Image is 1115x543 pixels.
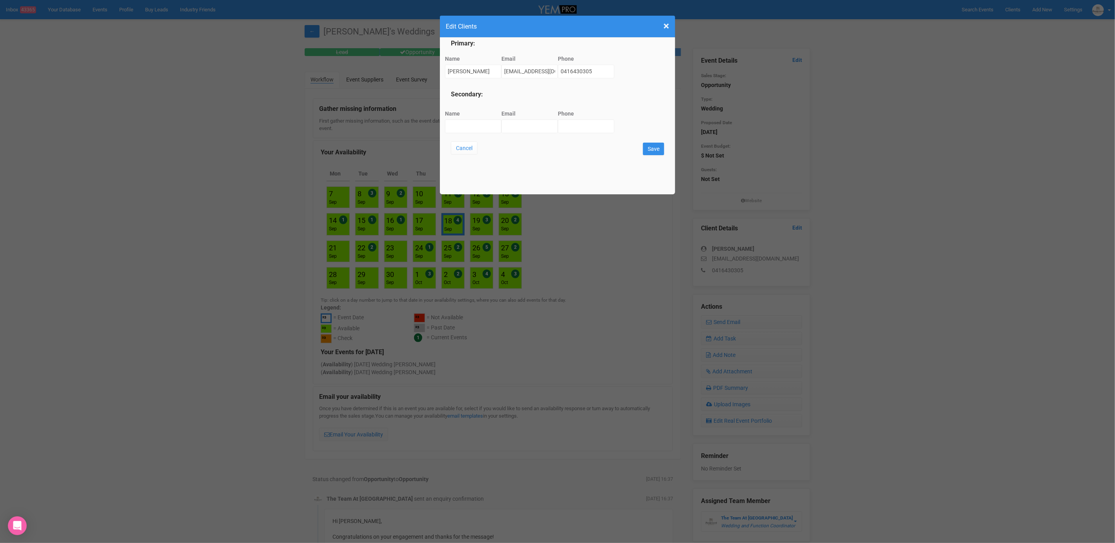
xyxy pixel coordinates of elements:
[8,516,27,535] div: Open Intercom Messenger
[501,107,558,118] label: Email
[501,52,558,63] label: Email
[451,90,664,99] legend: Secondary:
[451,141,478,155] button: Cancel
[663,20,669,33] span: ×
[558,107,614,118] label: Phone
[643,143,664,155] input: Save
[451,39,664,48] legend: Primary:
[446,22,669,31] h4: Edit Clients
[445,107,501,118] label: Name
[445,52,501,63] label: Name
[558,52,614,63] label: Phone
